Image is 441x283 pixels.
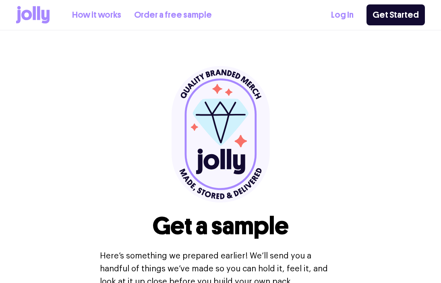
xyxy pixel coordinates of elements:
a: Order a free sample [134,8,212,22]
a: Log In [331,8,354,22]
a: How it works [72,8,121,22]
a: Get Started [366,4,425,25]
h1: Get a sample [153,213,289,240]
